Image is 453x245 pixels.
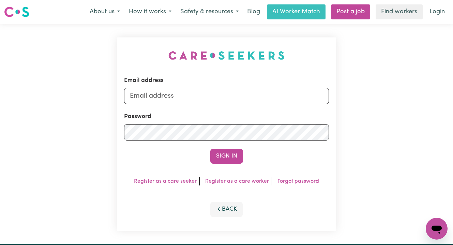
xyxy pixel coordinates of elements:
img: Careseekers logo [4,6,29,18]
button: Sign In [210,149,243,164]
label: Password [124,112,151,121]
button: About us [85,5,124,19]
iframe: Button to launch messaging window [426,218,448,240]
a: Register as a care seeker [134,179,197,184]
a: Find workers [376,4,423,19]
input: Email address [124,88,329,104]
button: Back [210,202,243,217]
a: Post a job [331,4,370,19]
a: AI Worker Match [267,4,326,19]
a: Forgot password [277,179,319,184]
a: Register as a care worker [205,179,269,184]
button: Safety & resources [176,5,243,19]
label: Email address [124,76,164,85]
a: Login [425,4,449,19]
a: Careseekers logo [4,4,29,20]
a: Blog [243,4,264,19]
button: How it works [124,5,176,19]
